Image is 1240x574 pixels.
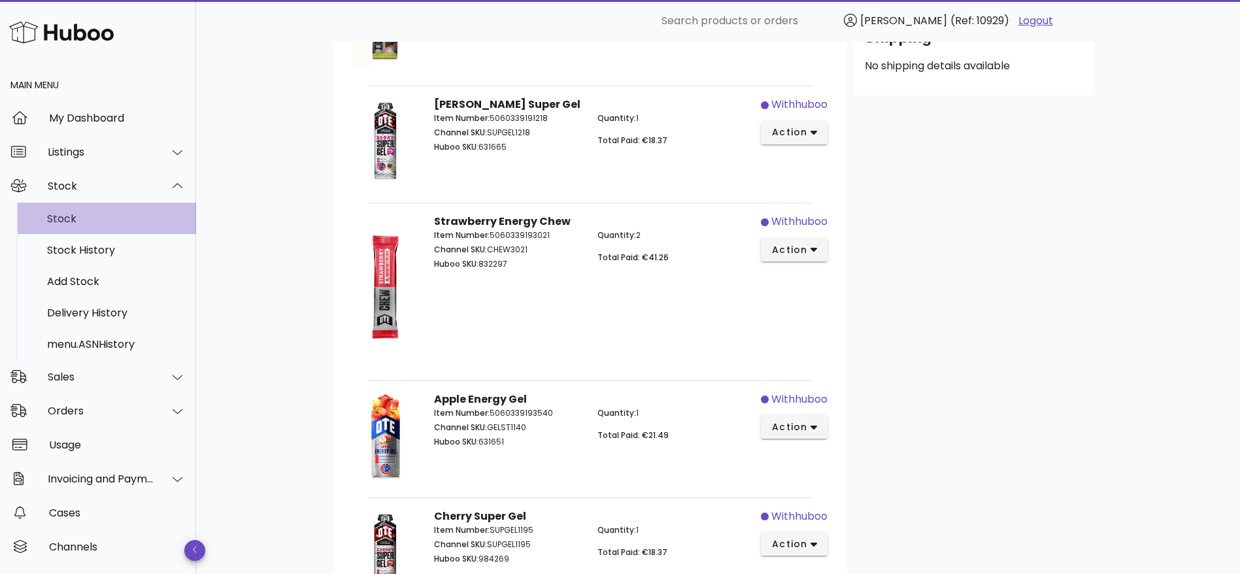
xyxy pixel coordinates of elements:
[48,405,154,417] div: Orders
[434,127,582,139] p: SUPGEL1218
[597,135,667,146] span: Total Paid: €18.37
[860,13,947,28] span: [PERSON_NAME]
[434,141,478,152] span: Huboo SKU:
[597,229,746,241] p: 2
[597,407,746,419] p: 1
[771,420,808,434] span: action
[1018,13,1053,29] a: Logout
[597,229,636,241] span: Quantity:
[47,212,186,225] div: Stock
[434,392,527,407] strong: Apple Energy Gel
[950,13,1009,28] span: (Ref: 10929)
[434,524,582,536] p: SUPGEL1195
[434,244,582,256] p: CHEW3021
[761,415,828,439] button: action
[49,507,186,519] div: Cases
[434,539,582,550] p: SUPGEL1195
[597,524,746,536] p: 1
[434,127,487,138] span: Channel SKU:
[597,430,669,441] span: Total Paid: €21.49
[9,18,114,46] img: Huboo Logo
[434,524,490,535] span: Item Number:
[434,244,487,255] span: Channel SKU:
[47,338,186,350] div: menu.ASNHistory
[771,126,808,139] span: action
[49,112,186,124] div: My Dashboard
[597,547,667,558] span: Total Paid: €18.37
[771,97,828,112] div: withhuboo
[771,243,808,257] span: action
[434,509,526,524] strong: Cherry Super Gel
[434,436,478,447] span: Huboo SKU:
[352,214,418,362] img: Product Image
[597,524,636,535] span: Quantity:
[434,214,571,229] strong: Strawberry Energy Chew
[352,97,418,185] img: Product Image
[434,229,490,241] span: Item Number:
[597,407,636,418] span: Quantity:
[865,27,1084,58] div: Shipping
[771,537,808,551] span: action
[434,539,487,550] span: Channel SKU:
[47,244,186,256] div: Stock History
[434,258,582,270] p: 832297
[48,146,154,158] div: Listings
[434,407,582,419] p: 5060339193540
[434,407,490,418] span: Item Number:
[771,509,828,524] div: withhuboo
[48,180,154,192] div: Stock
[49,439,186,451] div: Usage
[865,58,1084,74] p: No shipping details available
[434,553,478,564] span: Huboo SKU:
[434,141,582,153] p: 631665
[49,541,186,553] div: Channels
[597,112,636,124] span: Quantity:
[352,392,418,480] img: Product Image
[434,112,582,124] p: 5060339191218
[434,422,487,433] span: Channel SKU:
[434,436,582,448] p: 631651
[434,97,580,112] strong: [PERSON_NAME] Super Gel
[434,112,490,124] span: Item Number:
[434,258,478,269] span: Huboo SKU:
[771,392,828,407] div: withhuboo
[47,275,186,288] div: Add Stock
[761,238,828,262] button: action
[48,371,154,383] div: Sales
[434,229,582,241] p: 5060339193021
[761,532,828,556] button: action
[771,214,828,229] div: withhuboo
[597,112,746,124] p: 1
[434,422,582,433] p: GELST1140
[761,121,828,144] button: action
[597,252,669,263] span: Total Paid: €41.26
[434,553,582,565] p: 984269
[47,307,186,319] div: Delivery History
[48,473,154,485] div: Invoicing and Payments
